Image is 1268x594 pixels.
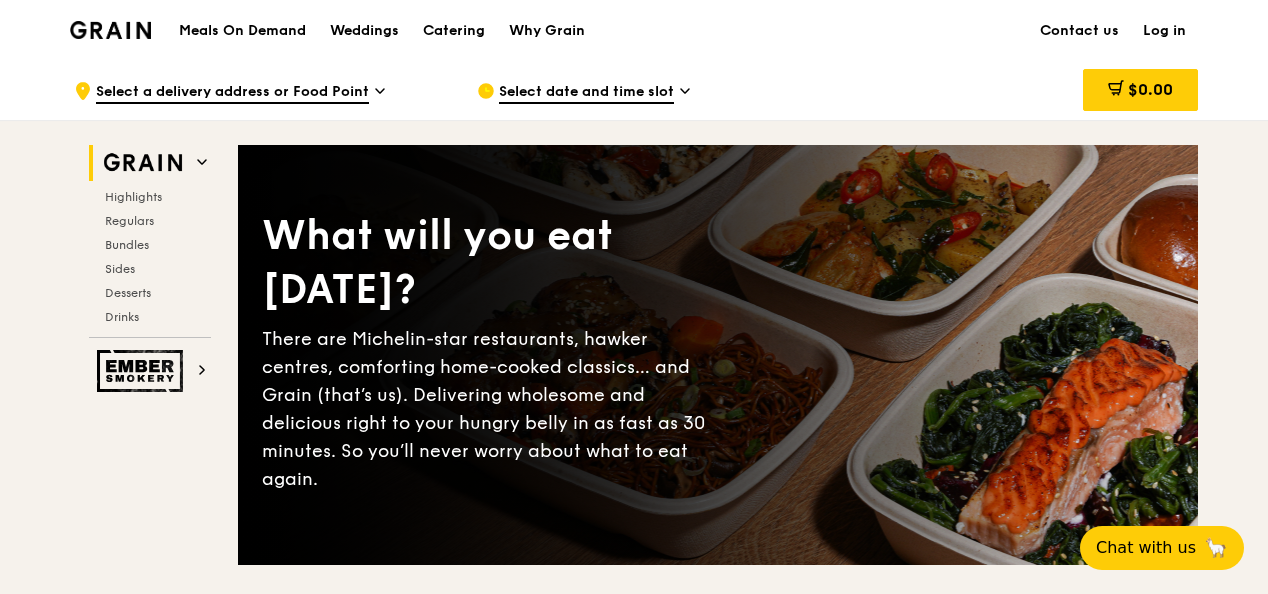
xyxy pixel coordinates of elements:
h1: Meals On Demand [179,21,306,41]
span: Highlights [105,190,162,204]
div: What will you eat [DATE]? [262,209,718,317]
div: Weddings [330,1,399,61]
span: Bundles [105,238,149,252]
span: Chat with us [1096,536,1196,560]
button: Chat with us🦙 [1080,526,1244,570]
div: There are Michelin-star restaurants, hawker centres, comforting home-cooked classics… and Grain (... [262,325,718,493]
img: Grain [70,21,151,39]
a: Catering [411,1,497,61]
span: Drinks [105,310,139,324]
img: Ember Smokery web logo [97,350,189,392]
a: Why Grain [497,1,597,61]
span: Select a delivery address or Food Point [96,82,369,104]
span: Sides [105,262,135,276]
a: Contact us [1028,1,1131,61]
span: 🦙 [1204,536,1228,560]
span: Select date and time slot [499,82,674,104]
span: Regulars [105,214,154,228]
span: $0.00 [1128,80,1173,99]
a: Weddings [318,1,411,61]
div: Catering [423,1,485,61]
a: Log in [1131,1,1198,61]
span: Desserts [105,286,151,300]
div: Why Grain [509,1,585,61]
img: Grain web logo [97,145,189,181]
